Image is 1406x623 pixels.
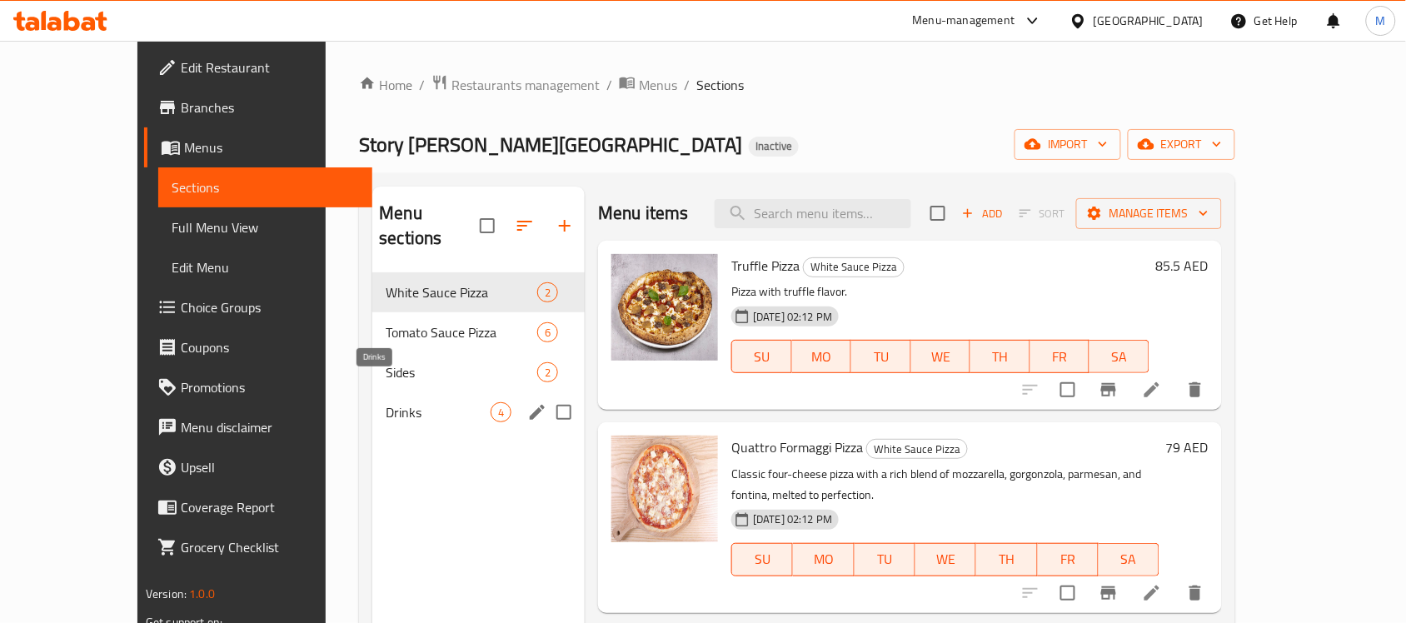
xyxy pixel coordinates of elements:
[181,497,359,517] span: Coverage Report
[537,362,558,382] div: items
[639,75,677,95] span: Menus
[611,254,718,361] img: Truffle Pizza
[1076,198,1222,229] button: Manage items
[970,340,1030,373] button: TH
[1094,12,1204,30] div: [GEOGRAPHIC_DATA]
[181,377,359,397] span: Promotions
[144,407,372,447] a: Menu disclaimer
[359,75,412,95] a: Home
[1050,372,1085,407] span: Select to update
[867,440,967,459] span: White Sauce Pizza
[739,547,786,571] span: SU
[1009,201,1076,227] span: Select section first
[1089,573,1129,613] button: Branch-specific-item
[1156,254,1209,277] h6: 85.5 AED
[792,340,852,373] button: MO
[470,208,505,243] span: Select all sections
[537,322,558,342] div: items
[144,47,372,87] a: Edit Restaurant
[172,177,359,197] span: Sections
[525,400,550,425] button: edit
[1089,370,1129,410] button: Branch-specific-item
[189,583,215,605] span: 1.0.0
[851,340,911,373] button: TU
[144,87,372,127] a: Branches
[386,362,537,382] span: Sides
[1038,543,1099,576] button: FR
[800,547,847,571] span: MO
[1030,340,1090,373] button: FR
[598,201,689,226] h2: Menu items
[955,201,1009,227] button: Add
[911,340,971,373] button: WE
[538,325,557,341] span: 6
[731,282,1149,302] p: Pizza with truffle flavor.
[1128,129,1235,160] button: export
[181,97,359,117] span: Branches
[803,257,905,277] div: White Sauce Pizza
[955,201,1009,227] span: Add item
[431,74,600,96] a: Restaurants management
[158,207,372,247] a: Full Menu View
[684,75,690,95] li: /
[960,204,1005,223] span: Add
[184,137,359,157] span: Menus
[1142,583,1162,603] a: Edit menu item
[749,137,799,157] div: Inactive
[144,367,372,407] a: Promotions
[715,199,911,228] input: search
[1105,547,1153,571] span: SA
[372,272,585,312] div: White Sauce Pizza2
[379,201,480,251] h2: Menu sections
[915,543,976,576] button: WE
[611,436,718,542] img: Quattro Formaggi Pizza
[181,457,359,477] span: Upsell
[1028,134,1108,155] span: import
[1045,547,1092,571] span: FR
[1376,12,1386,30] span: M
[922,547,970,571] span: WE
[144,327,372,367] a: Coupons
[799,345,845,369] span: MO
[983,547,1030,571] span: TH
[538,365,557,381] span: 2
[1096,345,1143,369] span: SA
[1099,543,1159,576] button: SA
[696,75,744,95] span: Sections
[386,402,491,422] span: Drinks
[855,543,915,576] button: TU
[386,282,537,302] span: White Sauce Pizza
[918,345,965,369] span: WE
[372,352,585,392] div: Sides2
[181,297,359,317] span: Choice Groups
[144,527,372,567] a: Grocery Checklist
[1015,129,1121,160] button: import
[158,247,372,287] a: Edit Menu
[1175,573,1215,613] button: delete
[372,392,585,432] div: Drinks4edit
[1089,340,1149,373] button: SA
[172,217,359,237] span: Full Menu View
[372,266,585,439] nav: Menu sections
[144,487,372,527] a: Coverage Report
[606,75,612,95] li: /
[386,322,537,342] span: Tomato Sauce Pizza
[739,345,785,369] span: SU
[731,340,791,373] button: SU
[858,345,905,369] span: TU
[866,439,968,459] div: White Sauce Pizza
[793,543,854,576] button: MO
[1141,134,1222,155] span: export
[538,285,557,301] span: 2
[731,543,793,576] button: SU
[1142,380,1162,400] a: Edit menu item
[977,345,1024,369] span: TH
[1037,345,1084,369] span: FR
[731,253,800,278] span: Truffle Pizza
[976,543,1037,576] button: TH
[144,447,372,487] a: Upsell
[731,435,863,460] span: Quattro Formaggi Pizza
